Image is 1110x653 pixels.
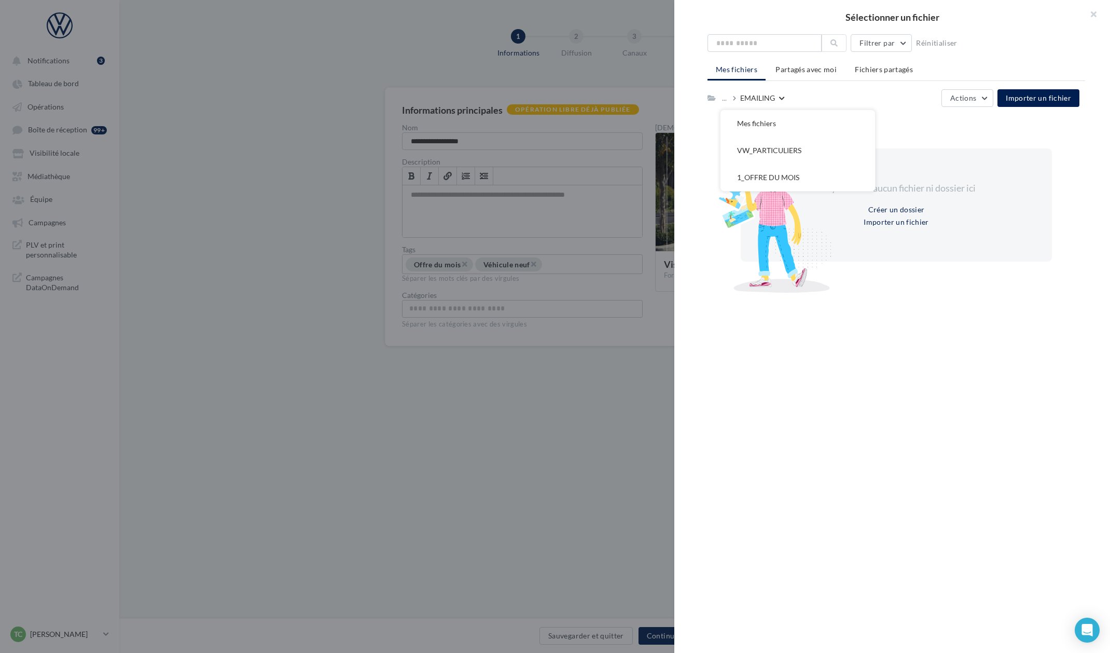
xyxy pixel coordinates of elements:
[1006,93,1071,102] span: Importer un fichier
[941,89,993,107] button: Actions
[720,164,875,191] button: 1_OFFRE DU MOIS
[740,93,775,103] div: EMAILING
[720,110,875,137] button: Mes fichiers
[1075,618,1100,643] div: Open Intercom Messenger
[855,65,913,74] span: Fichiers partagés
[864,203,929,216] button: Créer un dossier
[716,65,757,74] span: Mes fichiers
[851,34,912,52] button: Filtrer par
[720,91,729,105] div: ...
[775,65,837,74] span: Partagés avec moi
[912,37,962,49] button: Réinitialiser
[997,89,1079,107] button: Importer un fichier
[859,216,933,228] button: Importer un fichier
[950,93,976,102] span: Actions
[720,137,875,164] button: VW_PARTICULIERS
[817,182,976,194] span: Il n'y a encore aucun fichier ni dossier ici
[691,12,1093,22] h2: Sélectionner un fichier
